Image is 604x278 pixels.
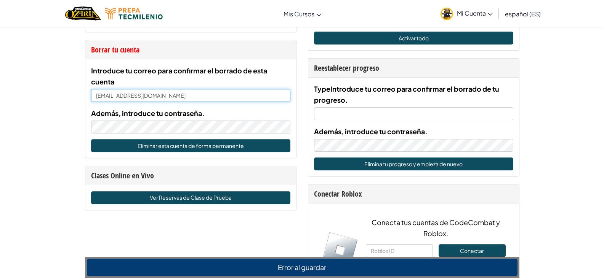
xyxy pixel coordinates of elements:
button: Conectar [439,244,505,257]
label: Además, introduce tu contraseña. [314,126,428,137]
a: Ver Reservas de Clase de Prueba [91,191,290,204]
span: Mi Cuenta [457,9,493,17]
span: español (ES) [505,10,541,18]
a: Mis Cursos [280,3,325,24]
label: TypeIntroduce tu correo para confirmar el borrado de tu progreso. [314,83,513,105]
div: Conectar Roblox [314,188,513,199]
button: Error al guardar [87,259,517,276]
img: Home [65,6,101,21]
span: Mis Cursos [284,10,314,18]
a: español (ES) [501,3,545,24]
img: Tecmilenio logo [105,8,163,19]
p: Conecta tus cuentas de CodeCombat y Roblox. [366,217,505,239]
a: Ozaria by CodeCombat logo [65,6,101,21]
button: Activar todo [314,32,513,44]
div: Borrar tu cuenta [91,44,290,55]
img: avatar [441,8,453,20]
button: Elimina tu progreso y empieza de nuevo [314,157,513,170]
label: Además, introduce tu contraseña. [91,108,205,119]
label: Introduce tu correo para confirmar el borrado de esta cuenta [91,65,290,87]
div: Clases Online en Vivo [91,170,290,181]
button: Eliminar esta cuenta de forma permanente [91,139,290,152]
a: Mi Cuenta [437,2,497,25]
input: Roblox ID [366,244,433,257]
img: roblox-logo.svg [322,232,359,268]
div: Reestablecer progreso [314,62,513,73]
